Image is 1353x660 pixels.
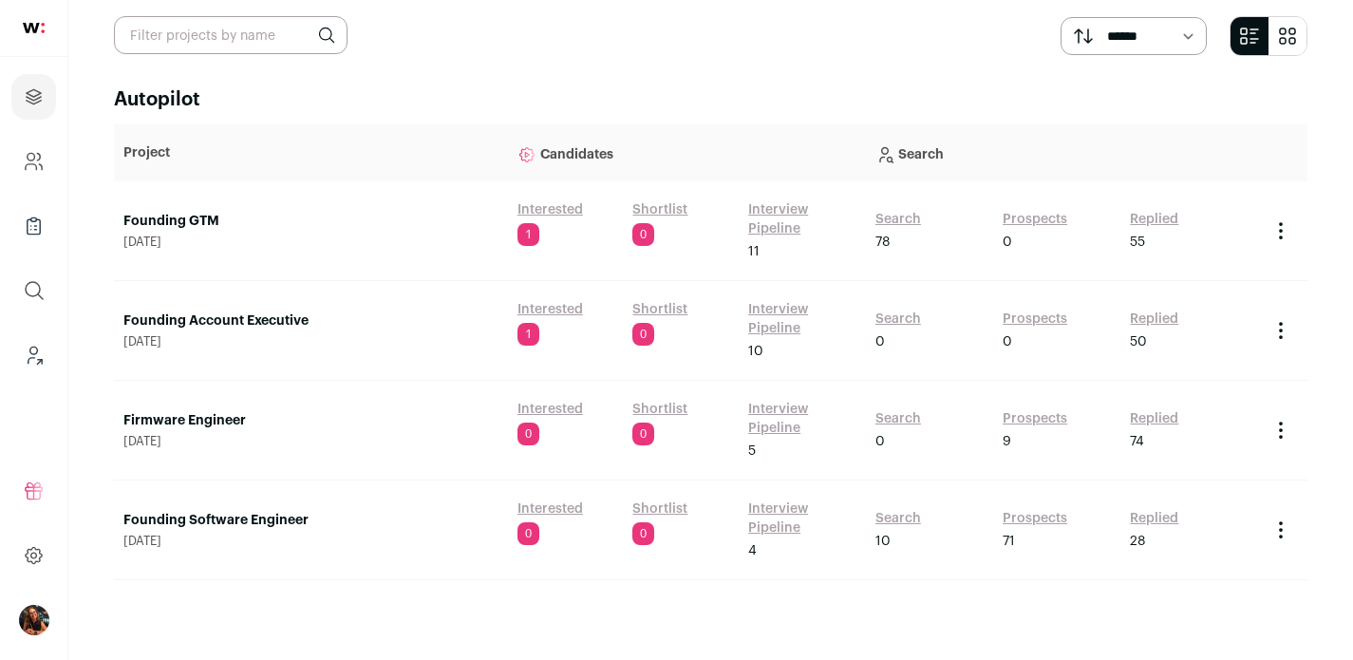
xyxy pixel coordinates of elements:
[875,532,891,551] span: 10
[875,432,885,451] span: 0
[114,16,348,54] input: Filter projects by name
[1130,310,1178,329] a: Replied
[632,223,654,246] span: 0
[123,511,498,530] a: Founding Software Engineer
[123,212,498,231] a: Founding GTM
[875,409,921,428] a: Search
[1130,509,1178,528] a: Replied
[1003,532,1015,551] span: 71
[1130,409,1178,428] a: Replied
[875,310,921,329] a: Search
[123,235,498,250] span: [DATE]
[123,534,498,549] span: [DATE]
[23,23,45,33] img: wellfound-shorthand-0d5821cbd27db2630d0214b213865d53afaa358527fdda9d0ea32b1df1b89c2c.svg
[632,323,654,346] span: 0
[875,210,921,229] a: Search
[632,300,687,319] a: Shortlist
[875,233,890,252] span: 78
[748,541,757,560] span: 4
[632,522,654,545] span: 0
[1269,519,1292,541] button: Project Actions
[632,400,687,419] a: Shortlist
[1003,432,1011,451] span: 9
[875,509,921,528] a: Search
[1130,210,1178,229] a: Replied
[1003,210,1067,229] a: Prospects
[517,323,539,346] span: 1
[1269,219,1292,242] button: Project Actions
[875,332,885,351] span: 0
[1130,233,1145,252] span: 55
[517,400,583,419] a: Interested
[123,334,498,349] span: [DATE]
[1130,532,1145,551] span: 28
[748,200,856,238] a: Interview Pipeline
[748,442,756,461] span: 5
[1130,332,1147,351] span: 50
[123,411,498,430] a: Firmware Engineer
[517,522,539,545] span: 0
[19,605,49,635] button: Open dropdown
[11,203,56,249] a: Company Lists
[123,311,498,330] a: Founding Account Executive
[123,143,498,162] p: Project
[748,500,856,537] a: Interview Pipeline
[748,342,763,361] span: 10
[748,400,856,438] a: Interview Pipeline
[748,300,856,338] a: Interview Pipeline
[1130,432,1144,451] span: 74
[123,434,498,449] span: [DATE]
[517,200,583,219] a: Interested
[632,423,654,445] span: 0
[748,242,760,261] span: 11
[517,500,583,519] a: Interested
[11,332,56,378] a: Leads (Backoffice)
[875,134,1250,172] p: Search
[1003,233,1012,252] span: 0
[1269,319,1292,342] button: Project Actions
[517,423,539,445] span: 0
[11,74,56,120] a: Projects
[1003,409,1067,428] a: Prospects
[632,200,687,219] a: Shortlist
[1003,509,1067,528] a: Prospects
[632,500,687,519] a: Shortlist
[517,300,583,319] a: Interested
[1269,419,1292,442] button: Project Actions
[1003,310,1067,329] a: Prospects
[19,605,49,635] img: 13968079-medium_jpg
[517,134,856,172] p: Candidates
[114,86,1307,113] h2: Autopilot
[517,223,539,246] span: 1
[11,139,56,184] a: Company and ATS Settings
[1003,332,1012,351] span: 0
